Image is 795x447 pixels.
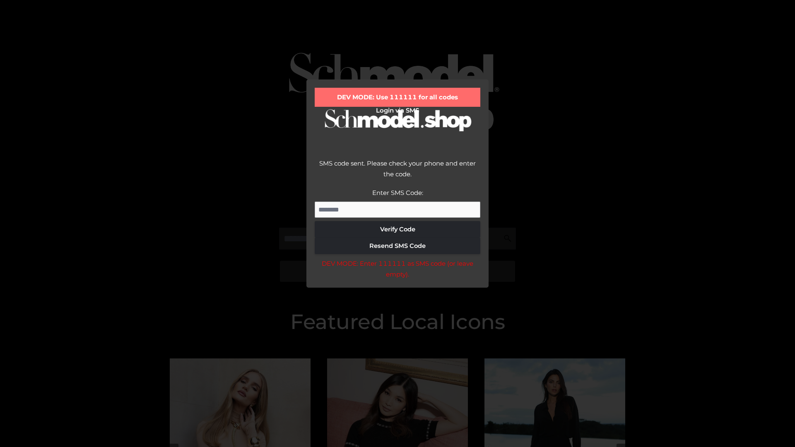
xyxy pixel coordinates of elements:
[315,221,480,238] button: Verify Code
[315,158,480,187] div: SMS code sent. Please check your phone and enter the code.
[315,258,480,279] div: DEV MODE: Enter 111111 as SMS code (or leave empty).
[315,107,480,114] h2: Login via SMS
[372,189,423,197] label: Enter SMS Code:
[315,238,480,254] button: Resend SMS Code
[315,88,480,107] div: DEV MODE: Use 111111 for all codes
